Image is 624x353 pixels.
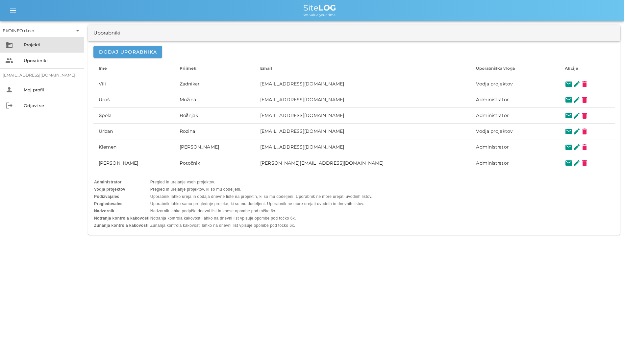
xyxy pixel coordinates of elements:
td: Vili [93,76,174,92]
button: delete [581,159,588,167]
b: Zunanja kontrola kakovosti [94,223,149,228]
td: Administrator [471,108,560,124]
button: edit [573,80,581,88]
div: Pripomoček za klepet [591,321,624,353]
b: Vodja projektov [94,187,125,192]
div: Moj profil [24,87,79,92]
td: Potočnik [174,155,255,171]
td: [EMAIL_ADDRESS][DOMAIN_NAME] [255,92,471,108]
td: [EMAIL_ADDRESS][DOMAIN_NAME] [255,108,471,124]
b: Administrator [94,180,122,184]
button: delete [581,80,588,88]
td: Pregled in urejanje projektov, ki so mu dodeljeni. [150,186,372,193]
button: edit [573,143,581,151]
th: Uporabniška vloga: Ni razvrščeno. Aktivirajte za naraščajoče razvrščanje. [471,60,560,76]
span: Site [303,3,336,12]
td: [EMAIL_ADDRESS][DOMAIN_NAME] [255,139,471,155]
button: mail [565,128,573,135]
iframe: Chat Widget [591,321,624,353]
button: edit [573,128,581,135]
td: [PERSON_NAME][EMAIL_ADDRESS][DOMAIN_NAME] [255,155,471,171]
div: Projekti [24,42,79,47]
div: EKOINFO d.o.o [3,25,82,36]
button: mail [565,159,573,167]
i: people [5,57,13,64]
button: Dodaj uporabnika [93,46,162,58]
th: Email: Ni razvrščeno. Aktivirajte za naraščajoče razvrščanje. [255,60,471,76]
td: [PERSON_NAME] [174,139,255,155]
button: delete [581,143,588,151]
button: mail [565,96,573,104]
div: Uporabniki [24,58,79,63]
button: delete [581,96,588,104]
td: Bošnjak [174,108,255,124]
i: arrow_drop_down [74,27,82,35]
span: Ime [99,66,107,71]
button: mail [565,112,573,120]
b: Pregledovalec [94,201,123,206]
i: person [5,86,13,94]
i: menu [9,7,17,14]
span: Dodaj uporabnika [99,49,157,55]
div: EKOINFO d.o.o [3,28,34,34]
td: Zadnikar [174,76,255,92]
td: Uporabnik lahko ureja in dodaja dnevne liste na projektih, ki so mu dodeljeni. Uporabnik ne more ... [150,193,372,200]
td: Zunanja kontrola kakovosti lahko na dnevni list vpisuje opombe pod točko 6x. [150,222,372,229]
span: Uporabniška vloga [476,66,514,71]
button: delete [581,128,588,135]
td: Urban [93,124,174,139]
div: Uporabniki [93,29,120,37]
div: Odjavi se [24,103,79,108]
span: Priimek [180,66,197,71]
button: mail [565,143,573,151]
td: Vodja projektov [471,76,560,92]
td: Administrator [471,139,560,155]
button: edit [573,96,581,104]
button: delete [581,112,588,120]
button: edit [573,112,581,120]
b: Podizvajalec [94,194,119,199]
b: Notranja kontrola kakovosti [94,216,150,221]
td: Rozina [174,124,255,139]
span: Akcije [565,66,578,71]
b: LOG [318,3,336,12]
td: [EMAIL_ADDRESS][DOMAIN_NAME] [255,76,471,92]
td: Administrator [471,155,560,171]
td: [PERSON_NAME] [93,155,174,171]
button: mail [565,80,573,88]
i: business [5,41,13,49]
th: Ime: Ni razvrščeno. Aktivirajte za naraščajoče razvrščanje. [93,60,174,76]
td: Špela [93,108,174,124]
td: Uroš [93,92,174,108]
td: [EMAIL_ADDRESS][DOMAIN_NAME] [255,124,471,139]
span: We value your time. [303,13,336,17]
td: Možina [174,92,255,108]
td: Pregled in urejanje vseh projektov. [150,179,372,185]
span: Email [260,66,272,71]
td: Notranja kontrola kakovosti lahko na dnevni list vpisuje opombe pod točko 6x. [150,215,372,222]
td: Vodja projektov [471,124,560,139]
td: Administrator [471,92,560,108]
th: Akcije: Ni razvrščeno. Aktivirajte za naraščajoče razvrščanje. [560,60,615,76]
td: Nadzornik lahko podpiše dnevni list in vnese opombe pod točke 6x. [150,208,372,214]
b: Nadzornik [94,209,114,213]
td: Uporabnik lahko samo pregleduje projeke, ki so mu dodeljeni. Uporabnik ne more urejati uvodnih in... [150,200,372,207]
button: edit [573,159,581,167]
th: Priimek: Ni razvrščeno. Aktivirajte za naraščajoče razvrščanje. [174,60,255,76]
i: logout [5,102,13,109]
td: Klemen [93,139,174,155]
